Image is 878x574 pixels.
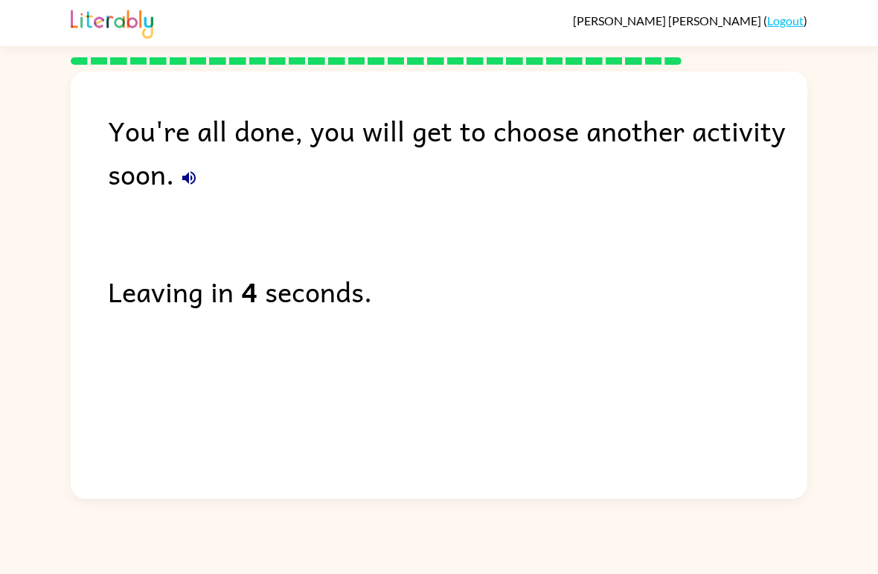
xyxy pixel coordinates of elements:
span: [PERSON_NAME] [PERSON_NAME] [573,13,763,28]
img: Literably [71,6,153,39]
div: You're all done, you will get to choose another activity soon. [108,109,807,195]
div: Leaving in seconds. [108,270,807,313]
b: 4 [241,270,257,313]
a: Logout [767,13,804,28]
div: ( ) [573,13,807,28]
